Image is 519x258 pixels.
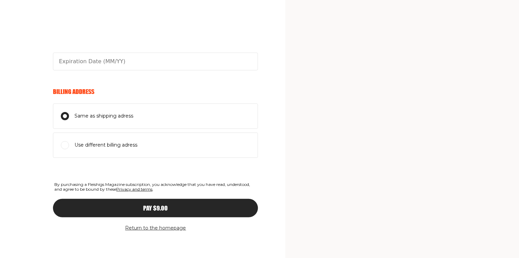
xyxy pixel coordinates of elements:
[53,29,258,81] iframe: cvv
[116,187,152,192] a: Privacy and terms
[125,224,186,232] button: Return to the homepage
[61,141,69,149] input: Use different billing adress
[74,112,133,120] span: Same as shipping adress
[53,181,258,193] span: By purchasing a Fleishigs Magazine subscription, you acknowledge that you have read, understood, ...
[74,141,137,149] span: Use different billing adress
[53,88,258,95] h6: Billing Address
[61,112,69,120] input: Same as shipping adress
[53,53,258,70] input: Please enter a valid expiration date in the format MM/YY
[53,6,258,57] iframe: card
